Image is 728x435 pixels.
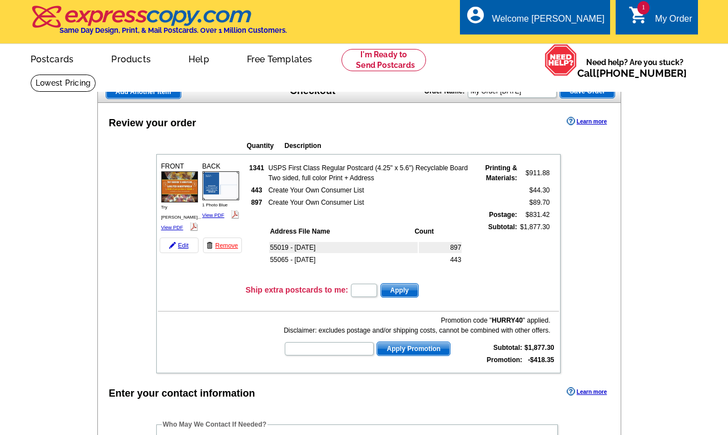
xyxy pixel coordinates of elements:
[106,85,181,99] a: Add Another Item
[202,171,239,200] img: small-thumb.jpg
[31,13,287,34] a: Same Day Design, Print, & Mail Postcards. Over 1 Million Customers.
[269,254,418,265] td: 55065 - [DATE]
[161,171,198,202] img: small-thumb.jpg
[206,242,213,249] img: trashcan-icon.gif
[628,5,648,25] i: shopping_cart
[202,212,225,218] a: View PDF
[528,356,554,364] strong: -$418.35
[246,285,348,295] h3: Ship extra postcards to me:
[492,14,605,29] div: Welcome [PERSON_NAME]
[231,210,239,219] img: pdf_logo.png
[492,317,523,324] b: HURRY40
[169,242,176,249] img: pencil-icon.gif
[577,67,687,79] span: Call
[13,45,92,71] a: Postcards
[203,238,242,253] a: Remove
[190,223,198,231] img: pdf_logo.png
[109,386,255,401] div: Enter your contact information
[377,342,450,356] button: Apply Promotion
[572,400,728,435] iframe: LiveChat chat widget
[655,14,692,29] div: My Order
[419,254,462,265] td: 443
[160,238,199,253] a: Edit
[109,116,196,131] div: Review your order
[202,202,228,207] span: 1 Photo Blue
[246,140,283,151] th: Quantity
[268,185,477,196] td: Create Your Own Consumer List
[637,1,650,14] span: 1
[269,242,418,253] td: 55019 - [DATE]
[544,44,577,76] img: help
[284,315,550,335] div: Promotion code " " applied. Disclaimer: excludes postage and/or shipping costs, cannot be combine...
[519,209,551,220] td: $831.42
[380,283,419,298] button: Apply
[414,226,462,237] th: Count
[465,5,486,25] i: account_circle
[381,284,418,297] span: Apply
[60,26,287,34] h4: Same Day Design, Print, & Mail Postcards. Over 1 Million Customers.
[249,164,264,172] strong: 1341
[488,223,517,231] strong: Subtotal:
[519,197,551,208] td: $89.70
[628,12,692,26] a: 1 shopping_cart My Order
[577,57,692,79] span: Need help? Are you stuck?
[161,205,201,220] span: Try [PERSON_NAME]...
[171,45,227,71] a: Help
[229,45,330,71] a: Free Templates
[519,162,551,184] td: $911.88
[487,356,522,364] strong: Promotion:
[161,225,184,230] a: View PDF
[524,344,554,352] strong: $1,877.30
[93,45,169,71] a: Products
[596,67,687,79] a: [PHONE_NUMBER]
[106,85,181,98] span: Add Another Item
[489,211,517,219] strong: Postage:
[519,221,551,279] td: $1,877.30
[284,140,488,151] th: Description
[493,344,522,352] strong: Subtotal:
[419,242,462,253] td: 897
[268,162,477,184] td: USPS First Class Regular Postcard (4.25" x 5.6") Recyclable Board Two sided, full color Print + A...
[519,185,551,196] td: $44.30
[162,419,268,429] legend: Who May We Contact If Needed?
[567,387,607,396] a: Learn more
[268,197,477,208] td: Create Your Own Consumer List
[251,199,262,206] strong: 897
[160,160,200,234] div: FRONT
[567,117,607,126] a: Learn more
[201,160,241,221] div: BACK
[251,186,262,194] strong: 443
[269,226,413,237] th: Address File Name
[485,164,517,182] strong: Printing & Materials:
[377,342,450,355] span: Apply Promotion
